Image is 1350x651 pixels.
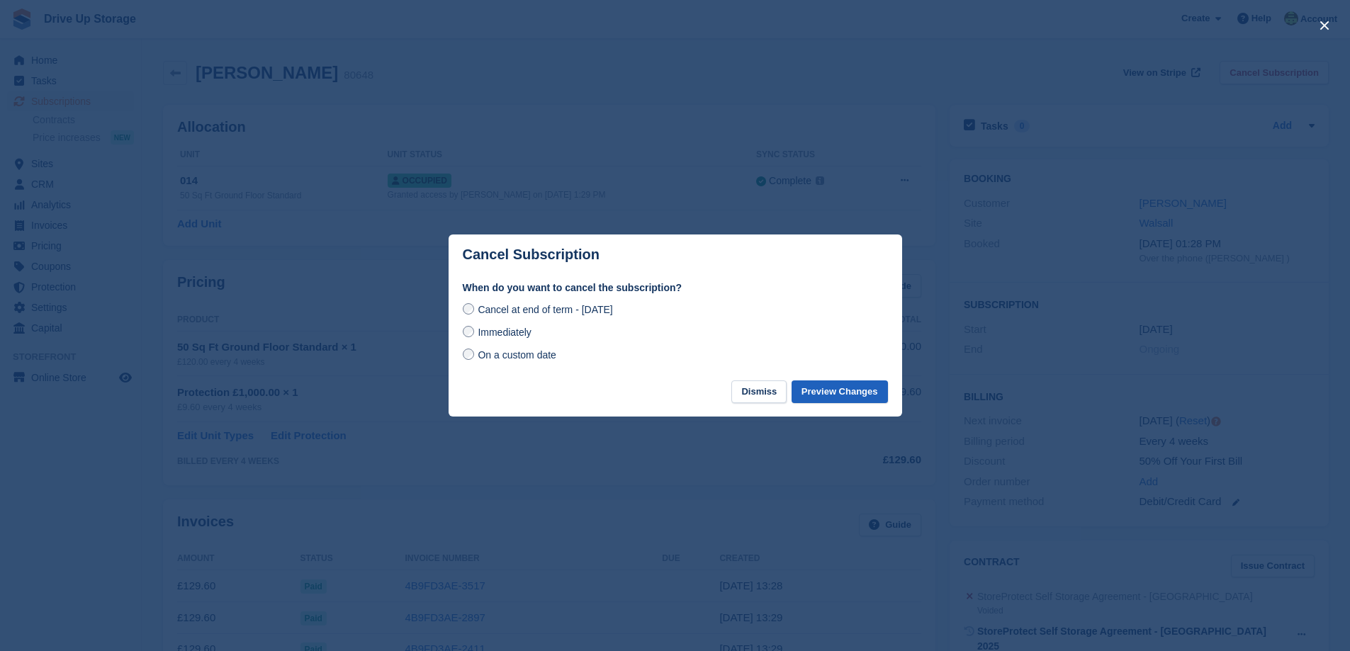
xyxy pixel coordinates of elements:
button: Preview Changes [792,380,888,404]
input: Cancel at end of term - [DATE] [463,303,474,315]
input: On a custom date [463,349,474,360]
span: Cancel at end of term - [DATE] [478,304,612,315]
button: close [1313,14,1336,37]
span: Immediately [478,327,531,338]
input: Immediately [463,326,474,337]
button: Dismiss [731,380,787,404]
label: When do you want to cancel the subscription? [463,281,888,295]
p: Cancel Subscription [463,247,600,263]
span: On a custom date [478,349,556,361]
